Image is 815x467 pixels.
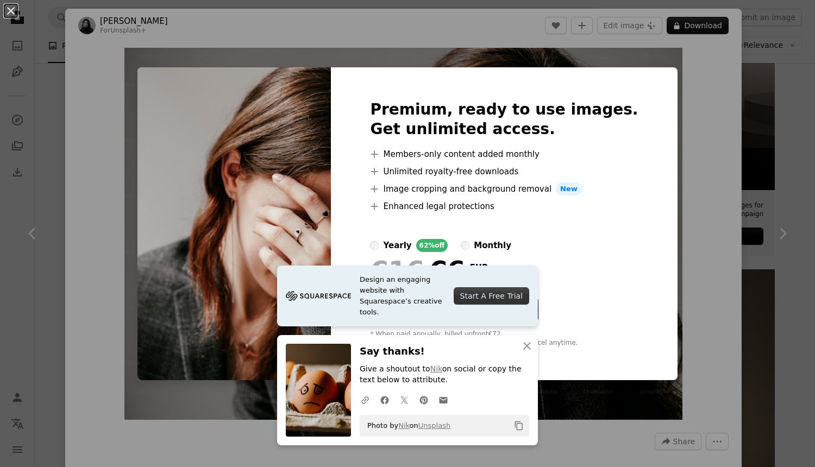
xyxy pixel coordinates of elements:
[375,389,394,411] a: Share on Facebook
[454,287,529,305] div: Start A Free Trial
[416,239,448,252] div: 62% off
[469,263,522,273] span: EUR
[430,364,442,373] a: Nik
[370,200,638,213] li: Enhanced legal protections
[370,241,379,250] input: yearly62%off
[394,389,414,411] a: Share on Twitter
[474,239,511,252] div: monthly
[461,241,469,250] input: monthly
[383,239,411,252] div: yearly
[418,421,450,430] a: Unsplash
[370,256,424,285] span: €16
[434,389,453,411] a: Share over email
[510,416,528,435] button: Copy to clipboard
[370,182,638,195] li: Image cropping and background removal
[398,421,409,430] a: Nik
[277,266,538,326] a: Design an engaging website with Squarespace’s creative tools.Start A Free Trial
[414,389,434,411] a: Share on Pinterest
[370,165,638,178] li: Unlimited royalty-free downloads
[360,274,445,318] span: Design an engaging website with Squarespace’s creative tools.
[362,417,450,434] span: Photo by on
[556,182,582,195] span: New
[360,364,529,386] p: Give a shoutout to on social or copy the text below to attribute.
[360,344,529,359] h3: Say thanks!
[370,100,638,139] h2: Premium, ready to use images. Get unlimited access.
[370,256,465,285] div: €6
[370,148,638,161] li: Members-only content added monthly
[137,67,331,380] img: premium_photo-1668062843172-0129f25a1276
[286,288,351,304] img: file-1705255347840-230a6ab5bca9image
